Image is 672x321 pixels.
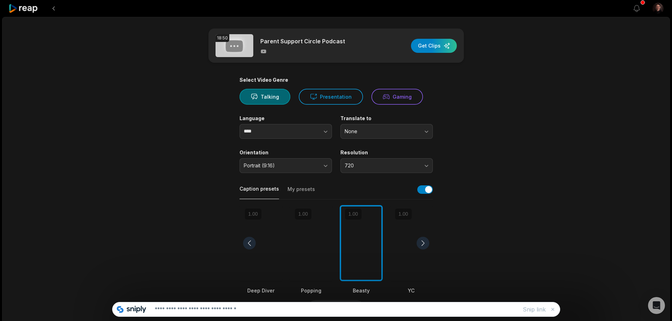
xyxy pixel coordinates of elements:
[11,18,17,24] img: website_grey.svg
[20,11,35,17] div: v 4.0.25
[287,186,315,199] button: My presets
[216,34,229,42] div: 18:50
[70,41,76,47] img: tab_keywords_by_traffic_grey.svg
[19,41,25,47] img: tab_domain_overview_orange.svg
[290,287,333,294] div: Popping
[299,89,363,105] button: Presentation
[260,37,345,45] p: Parent Support Circle Podcast
[240,89,290,105] button: Talking
[240,77,433,83] div: Select Video Genre
[340,115,433,122] label: Translate to
[411,39,457,53] button: Get Clips
[240,149,332,156] label: Orientation
[371,89,423,105] button: Gaming
[18,18,78,24] div: Domain: [DOMAIN_NAME]
[340,158,433,173] button: 720
[390,287,433,294] div: YC
[240,158,332,173] button: Portrait (9:16)
[345,128,419,135] span: None
[345,162,419,169] span: 720
[240,185,279,199] button: Caption presets
[308,300,364,314] button: More Presets
[340,124,433,139] button: None
[240,115,332,122] label: Language
[27,42,63,46] div: Domain Overview
[240,287,283,294] div: Deep Diver
[244,162,318,169] span: Portrait (9:16)
[648,297,665,314] div: Open Intercom Messenger
[78,42,119,46] div: Keywords by Traffic
[11,11,17,17] img: logo_orange.svg
[340,287,383,294] div: Beasty
[340,149,433,156] label: Resolution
